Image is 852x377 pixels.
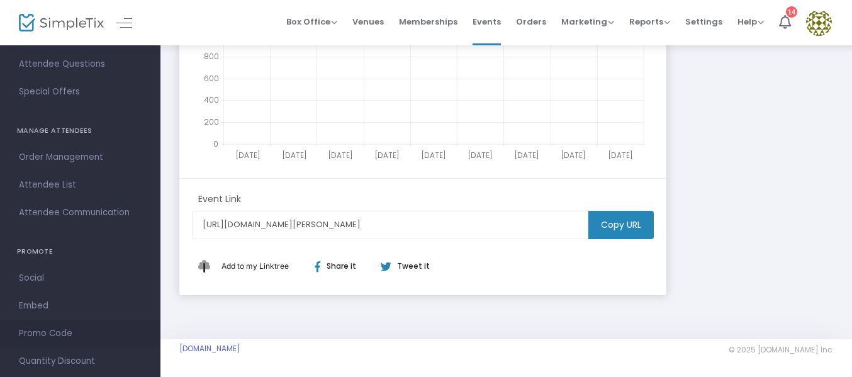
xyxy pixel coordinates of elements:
text: [DATE] [608,150,632,160]
h4: PROMOTE [17,239,143,264]
span: Box Office [286,16,337,28]
text: 0 [213,138,218,149]
span: Marketing [561,16,614,28]
text: 200 [204,116,219,127]
span: Order Management [19,149,142,166]
span: © 2025 [DOMAIN_NAME] Inc. [729,345,833,355]
text: [DATE] [515,150,539,160]
text: [DATE] [422,150,446,160]
div: Share it [302,261,380,272]
span: Promo Code [19,325,142,342]
text: 800 [204,50,219,61]
text: 600 [204,72,219,83]
span: Social [19,270,142,286]
h4: MANAGE ATTENDEES [17,118,143,143]
button: Add This to My Linktree [218,251,292,281]
text: [DATE] [283,150,306,160]
span: Embed [19,298,142,314]
text: [DATE] [328,150,352,160]
span: Reports [629,16,670,28]
span: Venues [352,6,384,38]
span: Memberships [399,6,457,38]
span: Add to my Linktree [221,261,289,271]
span: Settings [685,6,722,38]
text: [DATE] [375,150,399,160]
span: Special Offers [19,84,142,100]
a: [DOMAIN_NAME] [179,344,240,354]
span: Help [737,16,764,28]
text: 400 [204,94,219,105]
div: Tweet it [368,261,436,272]
text: [DATE] [561,150,585,160]
text: [DATE] [236,150,260,160]
span: Attendee List [19,177,142,193]
m-panel-subtitle: Event Link [198,193,241,206]
span: Attendee Questions [19,56,142,72]
span: Orders [516,6,546,38]
span: Events [473,6,501,38]
img: linktree [198,260,218,272]
span: Attendee Communication [19,205,142,221]
span: Quantity Discount [19,353,142,369]
m-button: Copy URL [588,211,654,239]
div: 14 [786,6,797,18]
text: [DATE] [468,150,492,160]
